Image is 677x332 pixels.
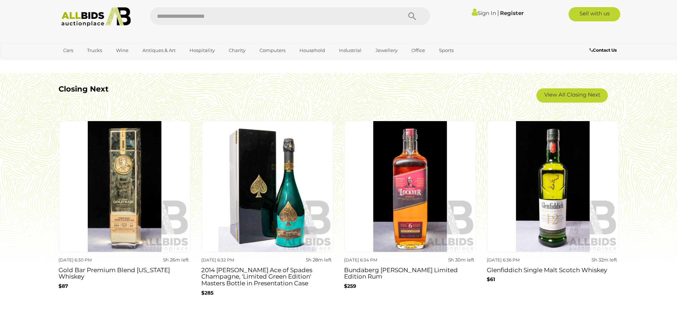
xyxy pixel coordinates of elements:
[344,265,476,280] h3: Bundaberg [PERSON_NAME] Limited Edition Rum
[487,276,495,282] b: $61
[472,10,496,16] a: Sign In
[59,256,122,264] div: [DATE] 6:30 PM
[185,45,219,56] a: Hospitality
[334,45,366,56] a: Industrial
[497,9,499,17] span: |
[224,45,250,56] a: Charity
[59,283,68,289] b: $87
[394,7,430,25] button: Search
[592,257,617,263] strong: 5h 32m left
[201,256,265,264] div: [DATE] 6:32 PM
[163,257,189,263] strong: 5h 26m left
[201,265,333,287] h3: 2014 [PERSON_NAME] Ace of Spades Champagne, 'Limited Green Edition' Masters Bottle in Presentatio...
[344,121,476,252] img: Bundaberg Darren Lockyer Limited Edition Rum
[202,121,333,252] img: 2014 Armand De Brignac Ace of Spades Champagne, 'Limited Green Edition' Masters Bottle in Present...
[59,265,191,280] h3: Gold Bar Premium Blend [US_STATE] Whiskey
[344,256,408,264] div: [DATE] 6:34 PM
[59,56,118,68] a: [GEOGRAPHIC_DATA]
[487,120,619,305] a: [DATE] 6:36 PM 5h 32m left Glenfiddich Single Malt Scotch Whiskey $61
[306,257,332,263] strong: 5h 28m left
[59,84,108,93] b: Closing Next
[295,45,330,56] a: Household
[371,45,402,56] a: Jewellery
[487,256,550,264] div: [DATE] 6:36 PM
[82,45,107,56] a: Trucks
[590,47,617,53] b: Contact Us
[59,120,191,305] a: [DATE] 6:30 PM 5h 26m left Gold Bar Premium Blend [US_STATE] Whiskey $87
[138,45,180,56] a: Antiques & Art
[57,7,135,27] img: Allbids.com.au
[344,283,356,289] b: $259
[487,265,619,274] h3: Glenfiddich Single Malt Scotch Whiskey
[255,45,290,56] a: Computers
[434,45,458,56] a: Sports
[569,7,620,21] a: Sell with us
[59,45,78,56] a: Cars
[201,120,333,305] a: [DATE] 6:32 PM 5h 28m left 2014 [PERSON_NAME] Ace of Spades Champagne, 'Limited Green Edition' Ma...
[201,290,213,296] b: $285
[111,45,133,56] a: Wine
[487,121,619,252] img: Glenfiddich Single Malt Scotch Whiskey
[59,121,191,252] img: Gold Bar Premium Blend California Whiskey
[407,45,430,56] a: Office
[448,257,474,263] strong: 5h 30m left
[500,10,524,16] a: Register
[344,120,476,305] a: [DATE] 6:34 PM 5h 30m left Bundaberg [PERSON_NAME] Limited Edition Rum $259
[590,46,618,54] a: Contact Us
[536,88,608,103] a: View All Closing Next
